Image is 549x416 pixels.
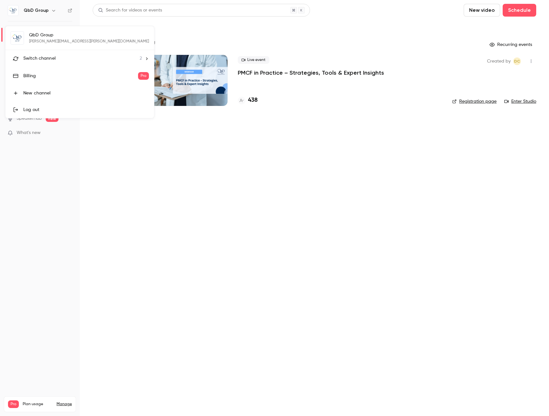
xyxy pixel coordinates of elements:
div: Billing [23,73,138,79]
span: 2 [140,55,142,62]
span: Pro [138,72,149,80]
div: Log out [23,107,149,113]
div: New channel [23,90,149,96]
span: Switch channel [23,55,56,62]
